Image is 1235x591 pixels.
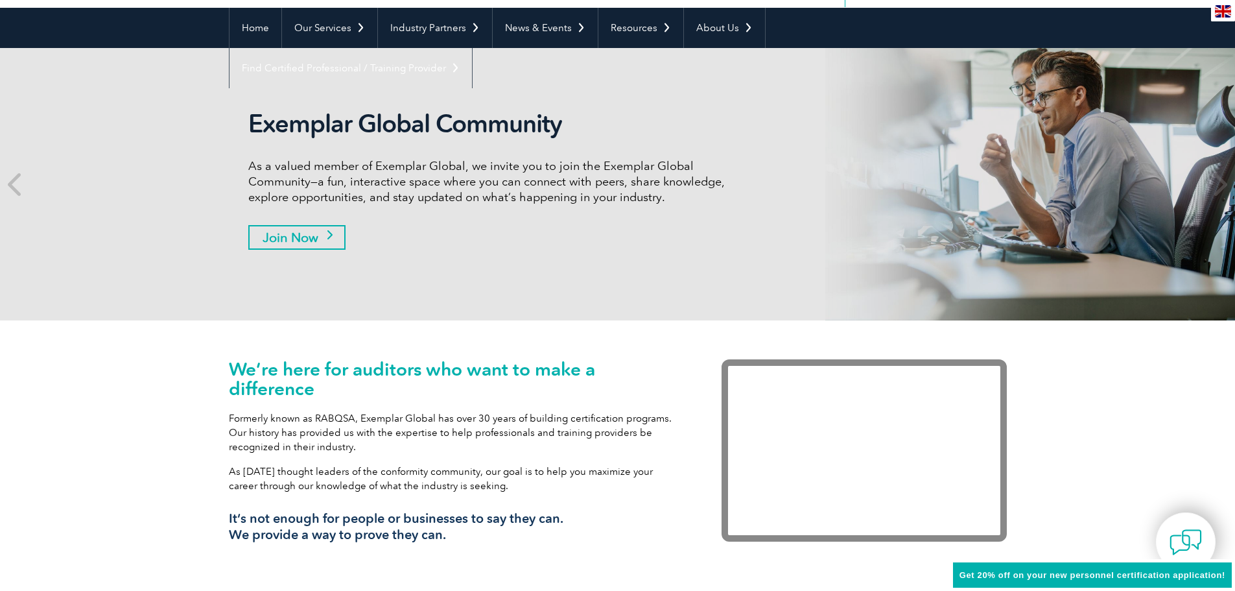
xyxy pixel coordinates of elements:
[229,464,683,493] p: As [DATE] thought leaders of the conformity community, our goal is to help you maximize your care...
[229,359,683,398] h1: We’re here for auditors who want to make a difference
[229,511,683,543] h3: It’s not enough for people or businesses to say they can. We provide a way to prove they can.
[248,109,735,139] h2: Exemplar Global Community
[1215,5,1231,18] img: en
[229,48,472,88] a: Find Certified Professional / Training Provider
[248,158,735,205] p: As a valued member of Exemplar Global, we invite you to join the Exemplar Global Community—a fun,...
[684,8,765,48] a: About Us
[1170,526,1202,559] img: contact-chat.png
[722,359,1007,542] iframe: Exemplar Global: Working together to make a difference
[282,8,377,48] a: Our Services
[378,8,492,48] a: Industry Partners
[959,570,1225,580] span: Get 20% off on your new personnel certification application!
[598,8,683,48] a: Resources
[248,225,346,250] a: Join Now
[229,8,281,48] a: Home
[229,411,683,454] p: Formerly known as RABQSA, Exemplar Global has over 30 years of building certification programs. O...
[493,8,598,48] a: News & Events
